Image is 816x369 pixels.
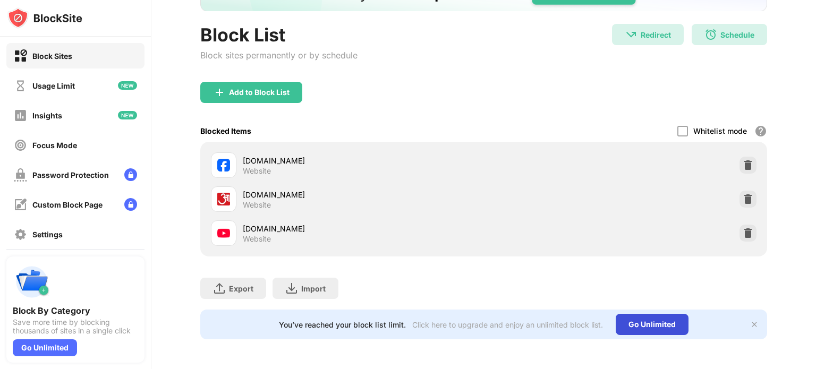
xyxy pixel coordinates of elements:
div: Website [243,234,271,244]
div: Website [243,166,271,176]
img: lock-menu.svg [124,198,137,211]
div: Import [301,284,326,293]
div: Click here to upgrade and enjoy an unlimited block list. [412,320,603,329]
img: favicons [217,193,230,205]
div: [DOMAIN_NAME] [243,155,483,166]
div: Block List [200,24,358,46]
div: Block By Category [13,305,138,316]
div: Custom Block Page [32,200,103,209]
div: Schedule [720,30,754,39]
div: [DOMAIN_NAME] [243,189,483,200]
img: push-categories.svg [13,263,51,301]
div: Settings [32,230,63,239]
div: [DOMAIN_NAME] [243,223,483,234]
div: You’ve reached your block list limit. [279,320,406,329]
img: focus-off.svg [14,139,27,152]
div: Insights [32,111,62,120]
img: x-button.svg [750,320,759,329]
div: Export [229,284,253,293]
div: Go Unlimited [13,339,77,356]
div: Redirect [641,30,671,39]
img: settings-off.svg [14,228,27,241]
div: Add to Block List [229,88,290,97]
div: Block sites permanently or by schedule [200,50,358,61]
div: Save more time by blocking thousands of sites in a single click [13,318,138,335]
div: Blocked Items [200,126,251,135]
img: new-icon.svg [118,81,137,90]
div: Usage Limit [32,81,75,90]
img: logo-blocksite.svg [7,7,82,29]
img: lock-menu.svg [124,168,137,181]
div: Go Unlimited [616,314,688,335]
div: Whitelist mode [693,126,747,135]
img: favicons [217,227,230,239]
img: customize-block-page-off.svg [14,198,27,211]
img: favicons [217,159,230,171]
div: Password Protection [32,170,109,179]
div: Block Sites [32,52,72,61]
img: new-icon.svg [118,111,137,119]
img: block-on.svg [14,49,27,63]
div: Focus Mode [32,141,77,150]
img: time-usage-off.svg [14,79,27,92]
img: insights-off.svg [14,109,27,122]
img: password-protection-off.svg [14,168,27,182]
div: Website [243,200,271,210]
